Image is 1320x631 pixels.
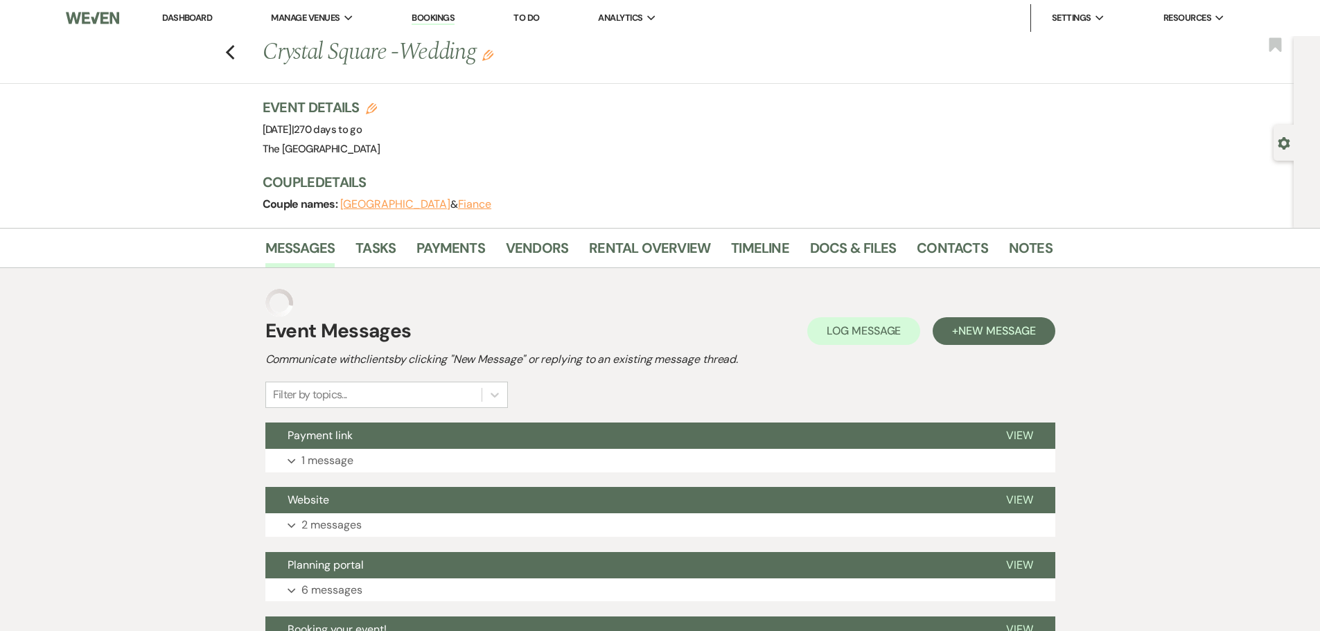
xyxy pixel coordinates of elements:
span: Website [288,492,329,507]
img: Weven Logo [66,3,118,33]
button: Planning portal [265,552,984,578]
button: 2 messages [265,513,1055,537]
button: 6 messages [265,578,1055,602]
a: Contacts [917,237,988,267]
span: New Message [958,323,1035,338]
h3: Event Details [263,98,380,117]
span: Payment link [288,428,353,443]
span: Log Message [827,323,901,338]
span: & [340,197,492,211]
a: Notes [1009,237,1053,267]
button: Website [265,487,984,513]
button: +New Message [933,317,1055,345]
span: The [GEOGRAPHIC_DATA] [263,142,380,156]
span: Manage Venues [271,11,340,25]
a: Tasks [355,237,396,267]
a: Vendors [506,237,568,267]
a: Docs & Files [810,237,896,267]
span: Analytics [598,11,642,25]
div: Filter by topics... [273,386,347,403]
span: [DATE] [263,123,362,136]
span: Planning portal [288,558,364,572]
button: Fiance [458,199,492,210]
a: To Do [513,12,539,24]
a: Bookings [412,12,455,25]
h1: Crystal Square -Wedding [263,36,883,69]
a: Rental Overview [589,237,710,267]
a: Timeline [731,237,789,267]
button: Payment link [265,423,984,449]
span: Resources [1163,11,1211,25]
p: 2 messages [301,516,362,534]
a: Payments [416,237,485,267]
button: View [984,552,1055,578]
h3: Couple Details [263,172,1039,192]
span: Settings [1052,11,1091,25]
span: 270 days to go [294,123,362,136]
span: View [1006,492,1033,507]
span: | [292,123,362,136]
span: Couple names: [263,197,340,211]
a: Dashboard [162,12,212,24]
a: Messages [265,237,335,267]
button: Log Message [807,317,920,345]
img: loading spinner [265,289,293,317]
button: Edit [482,48,493,61]
button: View [984,423,1055,449]
p: 6 messages [301,581,362,599]
button: Open lead details [1278,136,1290,149]
h1: Event Messages [265,317,412,346]
button: 1 message [265,449,1055,472]
button: View [984,487,1055,513]
h2: Communicate with clients by clicking "New Message" or replying to an existing message thread. [265,351,1055,368]
span: View [1006,558,1033,572]
p: 1 message [301,452,353,470]
button: [GEOGRAPHIC_DATA] [340,199,451,210]
span: View [1006,428,1033,443]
